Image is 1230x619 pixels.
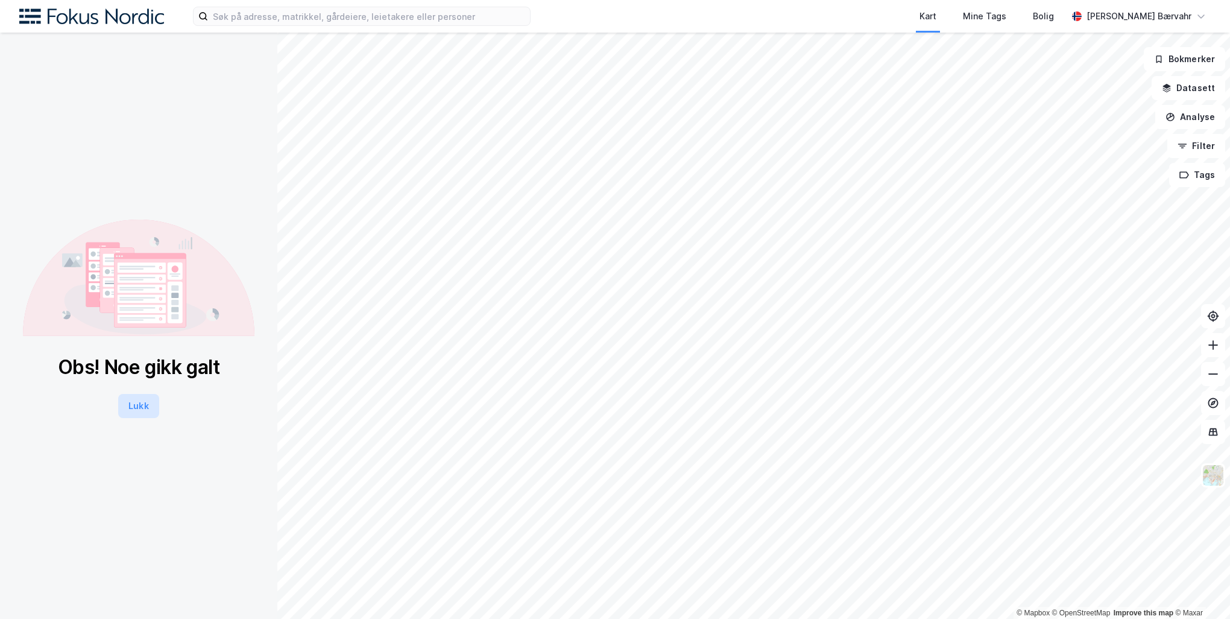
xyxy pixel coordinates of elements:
[1033,9,1054,24] div: Bolig
[1152,76,1225,100] button: Datasett
[1155,105,1225,129] button: Analyse
[1170,561,1230,619] div: Kontrollprogram for chat
[919,9,936,24] div: Kart
[1170,561,1230,619] iframe: Chat Widget
[208,7,530,25] input: Søk på adresse, matrikkel, gårdeiere, leietakere eller personer
[1086,9,1191,24] div: [PERSON_NAME] Bærvahr
[1167,134,1225,158] button: Filter
[1202,464,1225,487] img: Z
[1144,47,1225,71] button: Bokmerker
[1114,609,1173,617] a: Improve this map
[118,394,159,418] button: Lukk
[19,8,164,25] img: fokus-nordic-logo.8a93422641609758e4ac.png
[1052,609,1111,617] a: OpenStreetMap
[1017,609,1050,617] a: Mapbox
[58,355,220,379] div: Obs! Noe gikk galt
[963,9,1006,24] div: Mine Tags
[1169,163,1225,187] button: Tags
